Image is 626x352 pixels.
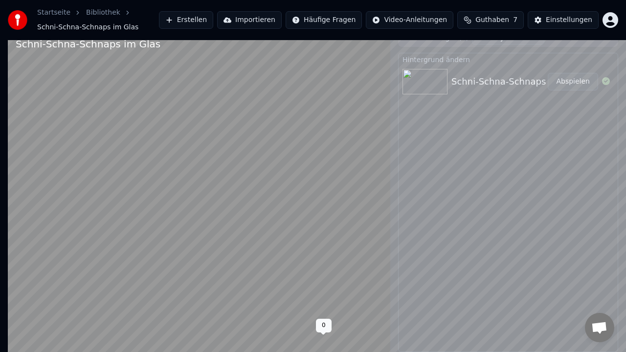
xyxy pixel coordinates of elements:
button: Importieren [217,11,282,29]
button: Guthaben7 [457,11,524,29]
button: Video-Anleitungen [366,11,453,29]
nav: breadcrumb [37,8,159,32]
button: Erstellen [159,11,213,29]
div: Einstellungen [546,15,592,25]
div: 0 [316,319,332,332]
div: Schni-Schna-Schnaps im Glas [451,75,582,88]
span: Guthaben [475,15,509,25]
div: Schni-Schna-Schnaps im Glas [16,37,160,51]
button: Abspielen [548,73,598,90]
button: Häufige Fragen [286,11,362,29]
a: Bibliothek [86,8,120,18]
span: 7 [513,15,517,25]
div: Chat öffnen [585,313,614,342]
a: Startseite [37,8,70,18]
button: Einstellungen [528,11,599,29]
img: youka [8,10,27,30]
div: Hintergrund ändern [399,53,618,65]
span: Schni-Schna-Schnaps im Glas [37,22,138,32]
